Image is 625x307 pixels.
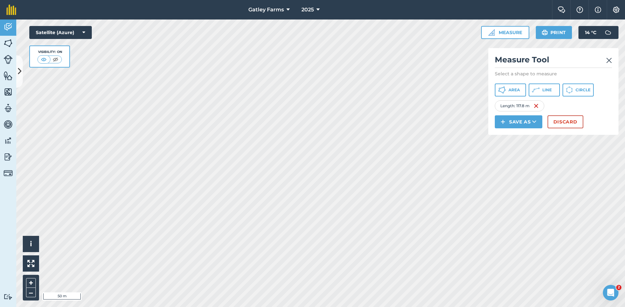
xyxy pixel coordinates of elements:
[603,285,618,301] iframe: Intercom live chat
[26,288,36,297] button: –
[548,115,583,128] button: Discard
[23,236,39,252] button: i
[4,294,13,300] img: svg+xml;base64,PD94bWwgdmVyc2lvbj0iMS4wIiBlbmNvZGluZz0idXRmLTgiPz4KPCEtLSBHZW5lcmF0b3I6IEFkb2JlIE...
[37,49,62,55] div: Visibility: On
[4,55,13,64] img: svg+xml;base64,PD94bWwgdmVyc2lvbj0iMS4wIiBlbmNvZGluZz0idXRmLTgiPz4KPCEtLSBHZW5lcmF0b3I6IEFkb2JlIE...
[558,6,565,13] img: Two speech bubbles overlapping with the left bubble in the forefront
[30,240,32,248] span: i
[26,278,36,288] button: +
[578,26,618,39] button: 14 °C
[29,26,92,39] button: Satellite (Azure)
[529,83,560,96] button: Line
[4,71,13,81] img: svg+xml;base64,PHN2ZyB4bWxucz0iaHR0cDovL3d3dy53My5vcmcvMjAwMC9zdmciIHdpZHRoPSI1NiIgaGVpZ2h0PSI2MC...
[602,26,615,39] img: svg+xml;base64,PD94bWwgdmVyc2lvbj0iMS4wIiBlbmNvZGluZz0idXRmLTgiPz4KPCEtLSBHZW5lcmF0b3I6IEFkb2JlIE...
[4,22,13,32] img: svg+xml;base64,PD94bWwgdmVyc2lvbj0iMS4wIiBlbmNvZGluZz0idXRmLTgiPz4KPCEtLSBHZW5lcmF0b3I6IEFkb2JlIE...
[4,103,13,113] img: svg+xml;base64,PD94bWwgdmVyc2lvbj0iMS4wIiBlbmNvZGluZz0idXRmLTgiPz4KPCEtLSBHZW5lcmF0b3I6IEFkb2JlIE...
[536,26,572,39] button: Print
[248,6,284,14] span: Gatley Farms
[495,70,612,77] p: Select a shape to measure
[595,6,601,14] img: svg+xml;base64,PHN2ZyB4bWxucz0iaHR0cDovL3d3dy53My5vcmcvMjAwMC9zdmciIHdpZHRoPSIxNyIgaGVpZ2h0PSIxNy...
[495,115,542,128] button: Save as
[4,152,13,162] img: svg+xml;base64,PD94bWwgdmVyc2lvbj0iMS4wIiBlbmNvZGluZz0idXRmLTgiPz4KPCEtLSBHZW5lcmF0b3I6IEFkb2JlIE...
[501,118,505,126] img: svg+xml;base64,PHN2ZyB4bWxucz0iaHR0cDovL3d3dy53My5vcmcvMjAwMC9zdmciIHdpZHRoPSIxNCIgaGVpZ2h0PSIyNC...
[4,136,13,146] img: svg+xml;base64,PD94bWwgdmVyc2lvbj0iMS4wIiBlbmNvZGluZz0idXRmLTgiPz4KPCEtLSBHZW5lcmF0b3I6IEFkb2JlIE...
[606,57,612,64] img: svg+xml;base64,PHN2ZyB4bWxucz0iaHR0cDovL3d3dy53My5vcmcvMjAwMC9zdmciIHdpZHRoPSIyMiIgaGVpZ2h0PSIzMC...
[542,87,552,93] span: Line
[562,83,594,96] button: Circle
[4,120,13,129] img: svg+xml;base64,PD94bWwgdmVyc2lvbj0iMS4wIiBlbmNvZGluZz0idXRmLTgiPz4KPCEtLSBHZW5lcmF0b3I6IEFkb2JlIE...
[301,6,314,14] span: 2025
[612,6,620,13] img: A cog icon
[534,102,539,110] img: svg+xml;base64,PHN2ZyB4bWxucz0iaHR0cDovL3d3dy53My5vcmcvMjAwMC9zdmciIHdpZHRoPSIxNiIgaGVpZ2h0PSIyNC...
[4,169,13,178] img: svg+xml;base64,PD94bWwgdmVyc2lvbj0iMS4wIiBlbmNvZGluZz0idXRmLTgiPz4KPCEtLSBHZW5lcmF0b3I6IEFkb2JlIE...
[576,6,584,13] img: A question mark icon
[488,29,495,36] img: Ruler icon
[40,56,48,63] img: svg+xml;base64,PHN2ZyB4bWxucz0iaHR0cDovL3d3dy53My5vcmcvMjAwMC9zdmciIHdpZHRoPSI1MCIgaGVpZ2h0PSI0MC...
[7,5,16,15] img: fieldmargin Logo
[51,56,60,63] img: svg+xml;base64,PHN2ZyB4bWxucz0iaHR0cDovL3d3dy53My5vcmcvMjAwMC9zdmciIHdpZHRoPSI1MCIgaGVpZ2h0PSI0MC...
[508,87,520,93] span: Area
[495,100,544,111] div: Length : 117.8 m
[4,87,13,97] img: svg+xml;base64,PHN2ZyB4bWxucz0iaHR0cDovL3d3dy53My5vcmcvMjAwMC9zdmciIHdpZHRoPSI1NiIgaGVpZ2h0PSI2MC...
[481,26,529,39] button: Measure
[542,29,548,36] img: svg+xml;base64,PHN2ZyB4bWxucz0iaHR0cDovL3d3dy53My5vcmcvMjAwMC9zdmciIHdpZHRoPSIxOSIgaGVpZ2h0PSIyNC...
[4,38,13,48] img: svg+xml;base64,PHN2ZyB4bWxucz0iaHR0cDovL3d3dy53My5vcmcvMjAwMC9zdmciIHdpZHRoPSI1NiIgaGVpZ2h0PSI2MC...
[576,87,590,93] span: Circle
[495,83,526,96] button: Area
[495,55,612,68] h2: Measure Tool
[616,285,621,290] span: 2
[27,260,35,267] img: Four arrows, one pointing top left, one top right, one bottom right and the last bottom left
[585,26,596,39] span: 14 ° C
